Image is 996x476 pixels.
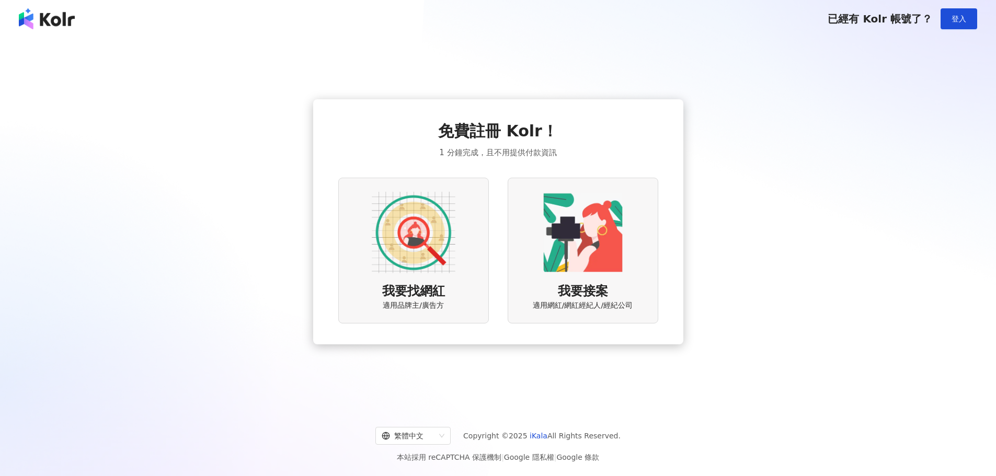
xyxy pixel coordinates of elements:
span: | [501,453,504,461]
a: Google 隱私權 [504,453,554,461]
span: 適用品牌主/廣告方 [383,300,444,311]
span: 免費註冊 Kolr！ [438,120,558,142]
span: Copyright © 2025 All Rights Reserved. [463,429,621,442]
span: 我要接案 [558,283,608,300]
img: KOL identity option [541,191,625,274]
span: 已經有 Kolr 帳號了？ [828,13,932,25]
span: 登入 [952,15,966,23]
div: 繁體中文 [382,427,435,444]
a: iKala [530,432,547,440]
span: 1 分鐘完成，且不用提供付款資訊 [439,146,556,159]
span: 我要找網紅 [382,283,445,300]
a: Google 條款 [556,453,599,461]
span: 本站採用 reCAPTCHA 保護機制 [397,451,599,463]
button: 登入 [941,8,977,29]
img: AD identity option [372,191,455,274]
img: logo [19,8,75,29]
span: 適用網紅/網紅經紀人/經紀公司 [533,300,633,311]
span: | [554,453,557,461]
